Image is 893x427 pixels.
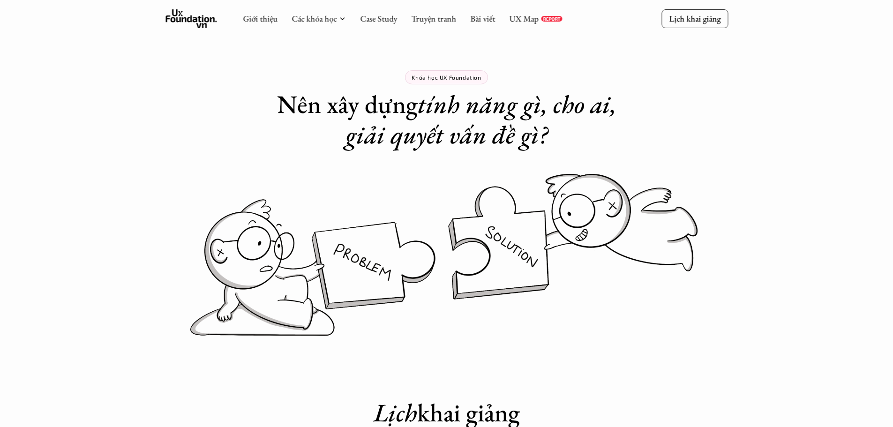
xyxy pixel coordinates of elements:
[345,88,622,151] em: tính năng gì, cho ai, giải quyết vấn đề gì?
[360,13,397,24] a: Case Study
[259,89,634,150] h1: Nên xây dựng
[412,74,481,81] p: Khóa học UX Foundation
[661,9,728,28] a: Lịch khai giảng
[470,13,495,24] a: Bài viết
[669,13,720,24] p: Lịch khai giảng
[243,13,278,24] a: Giới thiệu
[543,16,560,22] p: REPORT
[541,16,562,22] a: REPORT
[411,13,456,24] a: Truyện tranh
[292,13,337,24] a: Các khóa học
[509,13,539,24] a: UX Map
